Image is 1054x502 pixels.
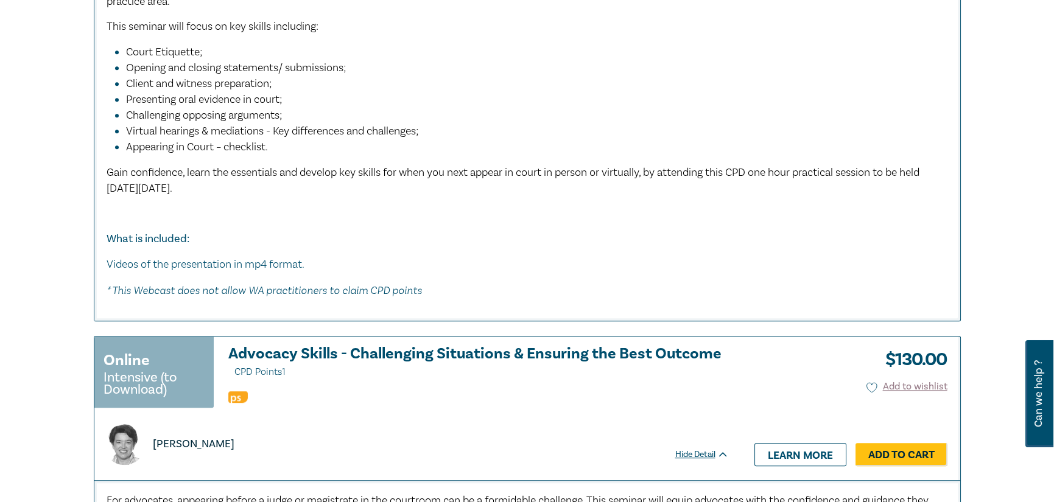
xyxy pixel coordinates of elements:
h3: Online [104,349,150,371]
span: Opening and closing statements/ submissions; [126,61,346,75]
span: Challenging opposing arguments; [126,108,283,122]
a: Advocacy Skills - Challenging Situations & Ensuring the Best Outcome CPD Points1 [228,346,729,380]
a: Add to Cart [855,443,947,466]
h3: Advocacy Skills - Challenging Situations & Ensuring the Best Outcome [228,346,729,380]
span: Court Etiquette; [126,45,203,59]
span: Client and witness preparation; [126,77,272,91]
em: * This Webcast does not allow WA practitioners to claim CPD points [107,284,422,296]
span: CPD Points 1 [234,366,286,378]
p: Videos of the presentation in mp4 format. [107,257,948,273]
span: Can we help ? [1033,347,1044,440]
strong: What is included: [107,232,189,246]
button: Add to wishlist [866,380,947,394]
a: Learn more [754,443,846,466]
span: Appearing in Court – checklist. [126,140,268,154]
div: Hide Detail [675,448,742,461]
img: Professional Skills [228,391,248,403]
p: [PERSON_NAME] [153,436,234,452]
h3: $ 130.00 [876,346,947,374]
span: Presenting oral evidence in court; [126,92,283,106]
span: Virtual hearings & mediations - Key differences and challenges; [126,124,419,138]
span: This seminar will focus on key skills including: [107,19,318,33]
span: Gain confidence, learn the essentials and develop key skills for when you next appear in court in... [107,166,919,195]
small: Intensive (to Download) [104,371,205,396]
img: https://s3.ap-southeast-2.amazonaws.com/leo-cussen-store-production-content/Contacts/Kate%20Ander... [104,424,145,465]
